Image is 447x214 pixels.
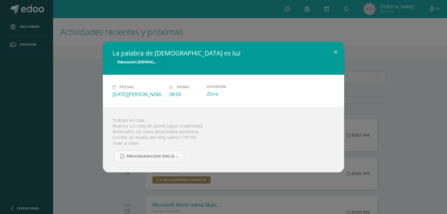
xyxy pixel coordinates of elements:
[119,85,134,90] span: Fecha:
[114,151,184,162] a: Programación 3ro.B 4ta. Unidad 2025.pdf
[103,107,344,172] div: Trabajo en casa. Realizar un reloj de pared según creatividad Materiales: Un plato desechable pas...
[177,85,190,90] span: Hora:
[113,91,164,98] div: [DATE][PERSON_NAME]
[113,49,334,57] h2: La palabra de [DEMOGRAPHIC_DATA] es luz
[169,91,202,98] div: 08:00
[207,90,259,97] div: Zona
[207,84,259,89] label: División:
[113,58,164,66] span: Educación [DEMOGRAPHIC_DATA]
[126,154,181,159] span: Programación 3ro.B 4ta. Unidad 2025.pdf
[327,42,344,62] button: Close (Esc)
